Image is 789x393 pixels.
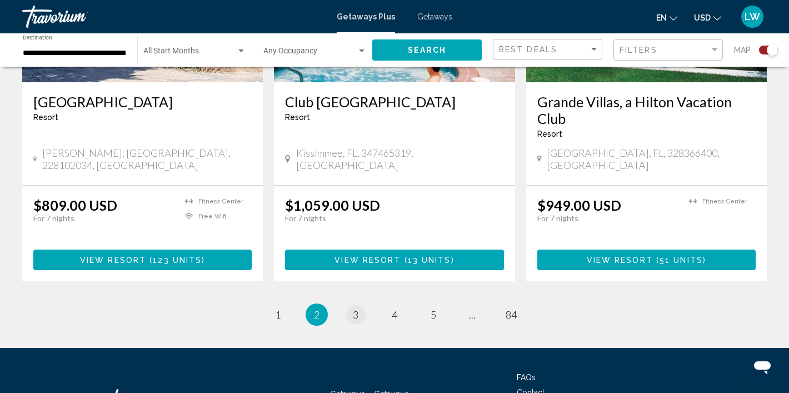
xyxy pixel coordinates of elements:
[620,46,657,54] span: Filters
[392,309,397,321] span: 4
[537,250,756,270] button: View Resort(51 units)
[285,197,380,213] p: $1,059.00 USD
[22,304,767,326] ul: Pagination
[33,93,252,110] a: [GEOGRAPHIC_DATA]
[314,309,319,321] span: 2
[738,5,767,28] button: User Menu
[285,93,503,110] a: Club [GEOGRAPHIC_DATA]
[153,256,202,265] span: 123 units
[372,39,482,60] button: Search
[33,250,252,270] button: View Resort(123 units)
[694,13,711,22] span: USD
[587,256,653,265] span: View Resort
[80,256,146,265] span: View Resort
[431,309,436,321] span: 5
[660,256,703,265] span: 51 units
[285,213,492,223] p: For 7 nights
[198,213,226,220] span: Free Wifi
[506,309,517,321] span: 84
[745,349,780,384] iframe: Button to launch messaging window
[296,147,504,171] span: Kissimmee, FL, 347465319, [GEOGRAPHIC_DATA]
[702,198,747,205] span: Fitness Center
[33,213,174,223] p: For 7 nights
[275,309,281,321] span: 1
[499,45,557,54] span: Best Deals
[537,197,621,213] p: $949.00 USD
[417,12,452,21] a: Getaways
[334,256,401,265] span: View Resort
[537,213,678,223] p: For 7 nights
[694,9,721,26] button: Change currency
[656,9,677,26] button: Change language
[401,256,454,265] span: ( )
[285,113,310,122] span: Resort
[469,309,476,321] span: ...
[745,11,760,22] span: LW
[198,198,243,205] span: Fitness Center
[547,147,756,171] span: [GEOGRAPHIC_DATA], FL, 328366400, [GEOGRAPHIC_DATA]
[656,13,667,22] span: en
[537,93,756,127] a: Grande Villas, a Hilton Vacation Club
[22,6,326,28] a: Travorium
[408,46,447,55] span: Search
[337,12,395,21] a: Getaways Plus
[285,250,503,270] button: View Resort(13 units)
[537,130,562,138] span: Resort
[33,197,117,213] p: $809.00 USD
[517,373,536,382] a: FAQs
[42,147,252,171] span: [PERSON_NAME], [GEOGRAPHIC_DATA], 228102034, [GEOGRAPHIC_DATA]
[734,42,751,58] span: Map
[499,45,599,54] mat-select: Sort by
[613,39,723,62] button: Filter
[353,309,358,321] span: 3
[33,113,58,122] span: Resort
[146,256,205,265] span: ( )
[408,256,451,265] span: 13 units
[653,256,706,265] span: ( )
